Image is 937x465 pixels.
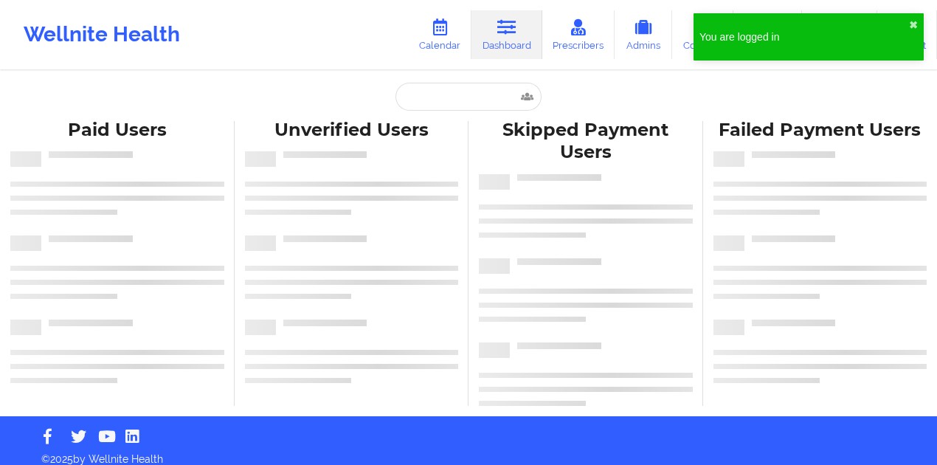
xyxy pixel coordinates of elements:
a: Dashboard [471,10,542,59]
div: Paid Users [10,119,224,142]
div: Failed Payment Users [713,119,927,142]
div: Skipped Payment Users [479,119,693,165]
a: Coaches [672,10,733,59]
a: Prescribers [542,10,615,59]
div: Unverified Users [245,119,459,142]
a: Calendar [408,10,471,59]
a: Admins [615,10,672,59]
div: You are logged in [699,30,909,44]
button: close [909,19,918,31]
